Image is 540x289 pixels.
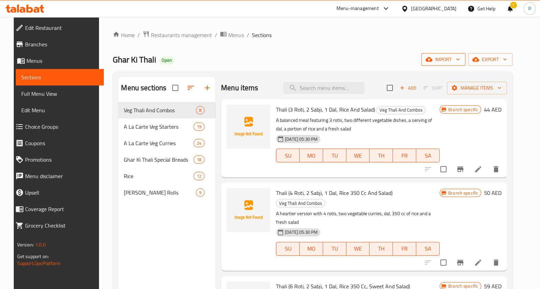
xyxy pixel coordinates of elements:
[372,244,390,254] span: TH
[528,5,531,12] span: P
[118,118,216,135] div: A La Carte Veg Starters19
[118,102,216,118] div: Veg Thali And Combos8
[35,240,46,249] span: 1.0.0
[16,85,104,102] a: Full Menu View
[419,244,437,254] span: SA
[17,259,61,268] a: Support.OpsPlatform
[227,105,271,149] img: Thali (3 Roti, 2 Sabji, 1 Dal, Rice And Salad)
[25,123,98,131] span: Choice Groups
[118,135,216,151] div: A La Carte Veg Curries24
[118,168,216,184] div: Rice12
[337,4,379,13] div: Menu-management
[143,31,212,39] a: Restaurants management
[25,188,98,197] span: Upsell
[25,24,98,32] span: Edit Restaurant
[159,57,175,63] span: Open
[25,139,98,147] span: Coupons
[21,106,98,114] span: Edit Menu
[215,31,217,39] li: /
[25,155,98,164] span: Promotions
[376,106,426,114] div: Veg Thali And Combos
[118,151,216,168] div: Ghar Ki Thali Special Breads18
[10,151,104,168] a: Promotions
[194,172,205,180] div: items
[25,40,98,48] span: Branches
[393,242,416,256] button: FR
[196,189,204,196] span: 9
[283,82,364,94] input: search
[25,221,98,230] span: Grocery Checklist
[276,116,440,133] p: A balanced meal featuring 3 rotis, two different vegetable dishes, a serving of dal, a portion of...
[10,118,104,135] a: Choice Groups
[399,84,417,92] span: Add
[194,139,205,147] div: items
[10,135,104,151] a: Coupons
[436,162,451,176] span: Select to update
[484,105,502,114] h6: 44 AED
[397,83,419,93] span: Add item
[10,53,104,69] a: Menus
[488,254,504,271] button: delete
[411,5,456,12] div: [GEOGRAPHIC_DATA]
[124,123,193,131] span: A La Carte Veg Starters
[326,244,344,254] span: TU
[124,188,196,197] div: Kathi Rolls
[416,149,440,162] button: SA
[124,139,193,147] div: A La Carte Veg Curries
[427,55,460,64] span: import
[124,188,196,197] span: [PERSON_NAME] Rolls
[323,149,346,162] button: TU
[194,155,205,164] div: items
[445,106,481,113] span: Branch specific
[10,168,104,184] a: Menu disclaimer
[25,172,98,180] span: Menu disclaimer
[445,190,481,196] span: Branch specific
[21,73,98,81] span: Sections
[10,20,104,36] a: Edit Restaurant
[279,151,297,161] span: SU
[25,205,98,213] span: Coverage Report
[377,106,425,114] span: Veg Thali And Combos
[474,258,482,267] a: Edit menu item
[26,57,98,65] span: Menus
[159,56,175,65] div: Open
[113,31,513,39] nav: breadcrumb
[396,244,414,254] span: FR
[151,31,212,39] span: Restaurants management
[300,242,323,256] button: MO
[326,151,344,161] span: TU
[474,165,482,173] a: Edit menu item
[124,106,196,114] div: Veg Thali And Combos
[349,244,367,254] span: WE
[279,244,297,254] span: SU
[137,31,140,39] li: /
[370,242,393,256] button: TH
[484,188,502,198] h6: 50 AED
[302,244,320,254] span: MO
[276,188,393,198] span: Thali (4 Roti, 2 Sabji, 1 Dal, Rice 350 Cc And Salad)
[452,254,469,271] button: Branch-specific-item
[436,255,451,270] span: Select to update
[16,102,104,118] a: Edit Menu
[372,151,390,161] span: TH
[276,199,325,207] div: Veg Thali And Combos
[113,31,135,39] a: Home
[397,83,419,93] button: Add
[228,31,244,39] span: Menus
[452,84,502,92] span: Manage items
[346,242,370,256] button: WE
[10,201,104,217] a: Coverage Report
[121,83,166,93] h2: Menu sections
[183,80,199,96] span: Sort sections
[419,151,437,161] span: SA
[276,104,375,115] span: Thali (3 Roti, 2 Sabji, 1 Dal, Rice And Salad)
[124,155,193,164] span: Ghar Ki Thali Special Breads
[447,82,507,94] button: Manage items
[247,31,249,39] li: /
[416,242,440,256] button: SA
[300,149,323,162] button: MO
[124,172,193,180] span: Rice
